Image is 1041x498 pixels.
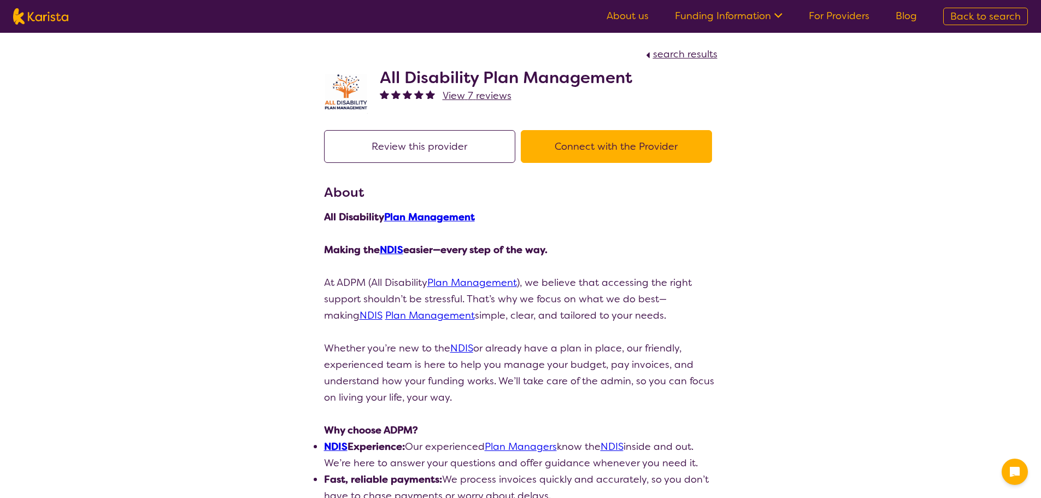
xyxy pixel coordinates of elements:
strong: Fast, reliable payments: [324,473,442,486]
a: NDIS [601,440,624,453]
h2: All Disability Plan Management [380,68,632,87]
a: Connect with the Provider [521,140,717,153]
a: Blog [896,9,917,22]
li: Our experienced know the inside and out. We’re here to answer your questions and offer guidance w... [324,438,717,471]
img: Karista logo [13,8,68,25]
a: Plan Management [385,309,475,322]
p: At ADPM (All Disability ), we believe that accessing the right support shouldn’t be stressful. Th... [324,274,717,324]
strong: All Disability [324,210,475,224]
span: View 7 reviews [443,89,511,102]
img: at5vqv0lot2lggohlylh.jpg [324,71,368,114]
strong: Experience: [324,440,405,453]
a: Funding Information [675,9,783,22]
a: For Providers [809,9,869,22]
p: Whether you’re new to the or already have a plan in place, our friendly, experienced team is here... [324,340,717,406]
a: Plan Management [384,210,475,224]
button: Connect with the Provider [521,130,712,163]
a: Plan Management [427,276,517,289]
h3: About [324,183,717,202]
img: fullstar [403,90,412,99]
a: Back to search [943,8,1028,25]
strong: Making the easier—every step of the way. [324,243,548,256]
a: View 7 reviews [443,87,511,104]
img: fullstar [391,90,401,99]
a: NDIS [450,342,473,355]
a: About us [607,9,649,22]
span: Back to search [950,10,1021,23]
a: Review this provider [324,140,521,153]
a: NDIS [324,440,348,453]
a: search results [643,48,717,61]
img: fullstar [414,90,424,99]
strong: Why choose ADPM? [324,424,418,437]
img: fullstar [380,90,389,99]
a: NDIS [360,309,383,322]
a: NDIS [380,243,403,256]
button: Review this provider [324,130,515,163]
a: Plan Managers [485,440,557,453]
img: fullstar [426,90,435,99]
span: search results [653,48,717,61]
